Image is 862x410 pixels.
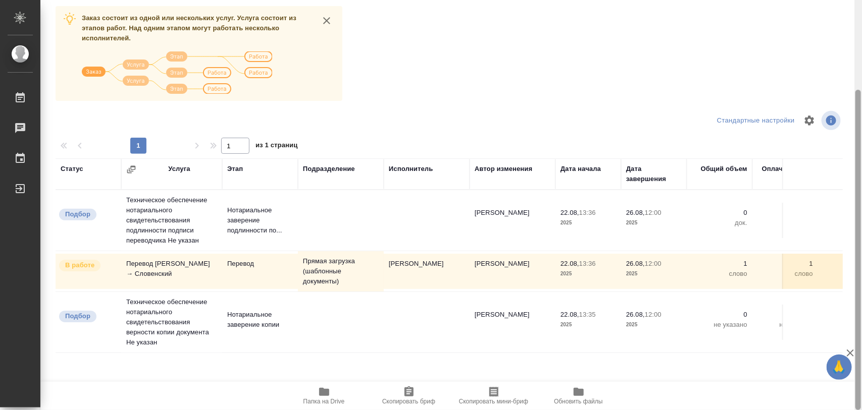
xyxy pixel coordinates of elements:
[757,218,813,228] p: док.
[692,310,747,320] p: 0
[389,164,433,174] div: Исполнитель
[701,164,747,174] div: Общий объем
[797,108,822,133] span: Настроить таблицу
[554,398,603,405] span: Обновить файлы
[65,209,90,219] p: Подбор
[451,382,536,410] button: Скопировать мини-бриф
[121,292,222,353] td: Техническое обеспечение нотариального свидетельствования верности копии документа Не указан
[470,203,555,238] td: [PERSON_NAME]
[827,355,852,380] button: 🙏
[645,260,662,267] p: 12:00
[626,260,645,267] p: 26.08,
[121,190,222,251] td: Техническое обеспечение нотариального свидетельствования подлинности подписи переводчика Не указан
[561,209,579,216] p: 22.08,
[757,164,813,184] div: Оплачиваемый объем
[470,305,555,340] td: [PERSON_NAME]
[126,164,136,174] button: Сгруппировать
[121,254,222,289] td: Перевод [PERSON_NAME] → Словенский
[822,111,843,130] span: Посмотреть информацию
[303,164,355,174] div: Подразделение
[692,218,747,228] p: док.
[626,311,645,318] p: 26.08,
[626,164,682,184] div: Дата завершения
[82,14,296,42] span: Заказ состоит из одной или нескольких услуг. Услуга состоит из этапов работ. Над одним этапом мог...
[561,260,579,267] p: 22.08,
[303,398,345,405] span: Папка на Drive
[692,208,747,218] p: 0
[626,209,645,216] p: 26.08,
[757,310,813,320] p: 0
[561,218,616,228] p: 2025
[367,382,451,410] button: Скопировать бриф
[282,382,367,410] button: Папка на Drive
[579,209,596,216] p: 13:36
[692,320,747,330] p: не указано
[692,269,747,279] p: слово
[626,269,682,279] p: 2025
[382,398,435,405] span: Скопировать бриф
[319,13,334,28] button: close
[715,113,797,129] div: split button
[256,139,298,154] span: из 1 страниц
[692,259,747,269] p: 1
[65,260,94,270] p: В работе
[757,259,813,269] p: 1
[645,209,662,216] p: 12:00
[561,320,616,330] p: 2025
[227,205,293,236] p: Нотариальное заверение подлинности по...
[470,254,555,289] td: [PERSON_NAME]
[536,382,621,410] button: Обновить файлы
[459,398,528,405] span: Скопировать мини-бриф
[227,310,293,330] p: Нотариальное заверение копии
[626,320,682,330] p: 2025
[645,311,662,318] p: 12:00
[757,320,813,330] p: не указано
[384,254,470,289] td: [PERSON_NAME]
[757,269,813,279] p: слово
[561,311,579,318] p: 22.08,
[61,164,83,174] div: Статус
[561,269,616,279] p: 2025
[227,164,243,174] div: Этап
[626,218,682,228] p: 2025
[168,164,190,174] div: Услуга
[475,164,532,174] div: Автор изменения
[561,164,601,174] div: Дата начала
[579,311,596,318] p: 13:35
[579,260,596,267] p: 13:36
[298,251,384,291] td: Прямая загрузка (шаблонные документы)
[831,357,848,378] span: 🙏
[65,311,90,321] p: Подбор
[757,208,813,218] p: 0
[227,259,293,269] p: Перевод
